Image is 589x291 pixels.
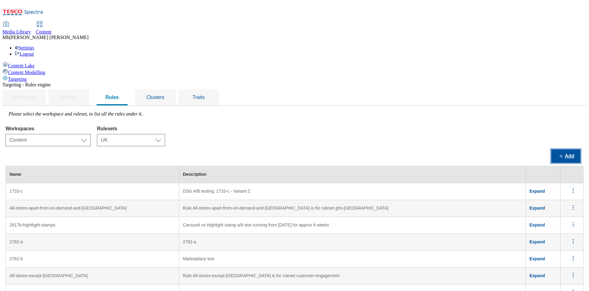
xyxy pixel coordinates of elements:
[36,22,52,35] a: Content
[551,149,580,163] button: Add
[569,238,577,245] svg: menus
[2,22,31,35] a: Media Library
[2,82,587,88] div: Targeting - Rules engine
[569,271,577,279] svg: menus
[6,217,179,234] td: 2617b-hightlight-stamps
[9,35,88,40] span: [PERSON_NAME] [PERSON_NAME]
[529,273,545,278] span: Expand
[2,35,9,40] span: Mb
[2,62,587,69] a: Content Lake
[529,189,545,194] span: Expand
[569,221,577,228] svg: menus
[6,200,179,217] td: All-stores-apart-from-on-demand-and-[GEOGRAPHIC_DATA]
[146,95,164,100] span: Clusters
[15,51,34,57] a: Logout
[6,268,179,285] td: All-stores-except-[GEOGRAPHIC_DATA]
[179,183,525,200] td: DSG A/B testing. 1733-c - Variant C
[6,251,179,268] td: 2782-b
[9,111,143,116] label: Please select the workspace and ruleset, to list all the rules under it.
[179,200,525,217] td: Rule All-stores-apart-from-on-demand-and-[GEOGRAPHIC_DATA] is for ruleset ghs-[GEOGRAPHIC_DATA]
[6,183,179,200] td: 1733-c
[36,29,52,34] span: Content
[6,234,179,251] td: 2782-a
[529,239,545,244] span: Expand
[179,234,525,251] td: 2782-a
[97,126,165,132] label: Rulesets
[2,75,587,82] a: Targeting
[2,69,587,75] a: Content Modelling
[569,204,577,211] svg: menus
[6,166,179,183] th: Name
[179,217,525,234] td: Carousel vs Highlight stamp a/b test running from [DATE] for approx 6 weeks
[15,45,34,50] a: Settings
[569,187,577,195] svg: menus
[6,126,91,132] label: Workspaces
[569,254,577,262] svg: menus
[8,77,27,82] span: Targeting
[106,95,119,100] span: Rules
[8,63,35,68] span: Content Lake
[529,206,545,210] span: Expand
[529,256,545,261] span: Expand
[193,95,205,100] span: Traits
[2,29,31,34] span: Media Library
[179,166,525,183] th: Description
[529,222,545,227] span: Expand
[179,268,525,285] td: Rule All-stores-except-[GEOGRAPHIC_DATA] is for ruleset customer-engagement
[8,70,45,75] span: Content Modelling
[179,251,525,268] td: Marketplace test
